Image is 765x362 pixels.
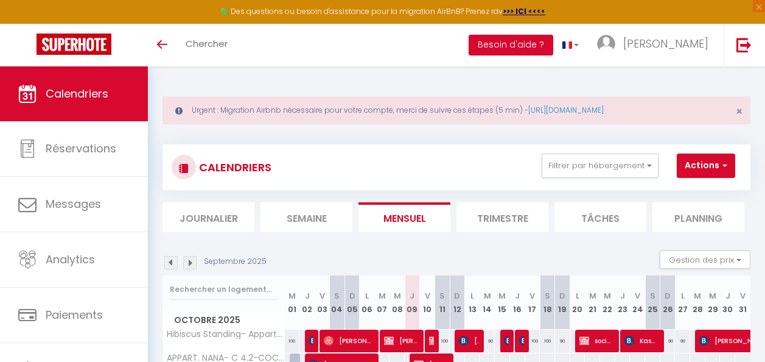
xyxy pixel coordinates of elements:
th: 07 [375,275,390,330]
span: Octobre 2025 [163,311,284,329]
div: 100 [525,330,540,352]
th: 04 [330,275,345,330]
li: Mensuel [358,202,450,232]
span: Kasandikromo [PERSON_NAME] [624,329,658,352]
th: 06 [360,275,375,330]
span: Analytics [46,252,95,267]
li: Tâches [554,202,646,232]
th: 31 [735,275,750,330]
img: ... [597,35,615,53]
li: Journalier [162,202,254,232]
abbr: J [725,290,730,302]
abbr: S [650,290,655,302]
img: Super Booking [37,34,111,55]
abbr: M [484,290,491,302]
th: 02 [299,275,315,330]
abbr: D [454,290,460,302]
th: 08 [389,275,405,330]
li: Semaine [260,202,352,232]
th: 23 [615,275,631,330]
th: 29 [705,275,721,330]
th: 10 [420,275,435,330]
abbr: J [410,290,414,302]
th: 25 [645,275,660,330]
a: ... [PERSON_NAME] [588,24,724,66]
th: 13 [465,275,480,330]
span: [PERSON_NAME] [519,329,524,352]
div: 90 [675,330,690,352]
th: 28 [690,275,705,330]
abbr: M [288,290,296,302]
th: 19 [555,275,570,330]
abbr: V [635,290,640,302]
span: [PERSON_NAME] [309,329,313,352]
abbr: M [379,290,386,302]
th: 27 [675,275,690,330]
abbr: L [681,290,685,302]
span: [PERSON_NAME] [324,329,372,352]
th: 26 [660,275,676,330]
th: 21 [585,275,600,330]
div: 90 [480,330,495,352]
th: 22 [600,275,615,330]
button: Gestion des prix [660,250,750,269]
button: Close [736,106,742,117]
th: 01 [285,275,300,330]
abbr: M [604,290,611,302]
span: Messages [46,196,101,211]
abbr: M [498,290,506,302]
abbr: D [559,290,565,302]
th: 12 [450,275,465,330]
abbr: D [665,290,671,302]
abbr: J [515,290,520,302]
abbr: S [439,290,445,302]
th: 17 [525,275,540,330]
li: Trimestre [456,202,548,232]
abbr: S [334,290,340,302]
button: Actions [677,154,735,178]
th: 30 [720,275,735,330]
abbr: V [740,290,746,302]
th: 15 [495,275,510,330]
div: 90 [660,330,676,352]
th: 05 [344,275,360,330]
span: Chercher [186,37,228,50]
abbr: L [576,290,579,302]
th: 16 [510,275,525,330]
button: Besoin d'aide ? [469,35,553,55]
li: Planning [652,202,744,232]
a: Chercher [176,24,237,66]
abbr: S [545,290,550,302]
a: >>> ICI <<<< [503,6,545,16]
th: 20 [570,275,585,330]
div: 90 [555,330,570,352]
abbr: J [305,290,310,302]
th: 03 [315,275,330,330]
a: [URL][DOMAIN_NAME] [528,105,604,115]
th: 18 [540,275,555,330]
span: Hibiscus Standing- Appartement Cosy [165,330,287,339]
img: logout [736,37,752,52]
th: 14 [480,275,495,330]
span: [PERSON_NAME] [623,36,708,51]
span: Paiements [46,307,103,322]
abbr: M [709,290,716,302]
span: société UNIFORMATION [579,329,613,352]
div: 100 [285,330,300,352]
h3: CALENDRIERS [196,154,271,181]
span: × [736,104,742,119]
abbr: J [620,290,625,302]
span: Calendriers [46,86,108,101]
abbr: V [529,290,535,302]
span: Réservations [46,141,116,156]
div: 100 [435,330,450,352]
abbr: M [394,290,401,302]
button: Filtrer par hébergement [542,154,658,178]
span: [PERSON_NAME] [459,329,478,352]
abbr: M [694,290,701,302]
p: Septembre 2025 [204,256,267,268]
div: 100 [540,330,555,352]
span: [PERSON_NAME] [429,329,434,352]
div: Urgent : Migration Airbnb nécessaire pour votre compte, merci de suivre ces étapes (5 min) - [162,96,750,124]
